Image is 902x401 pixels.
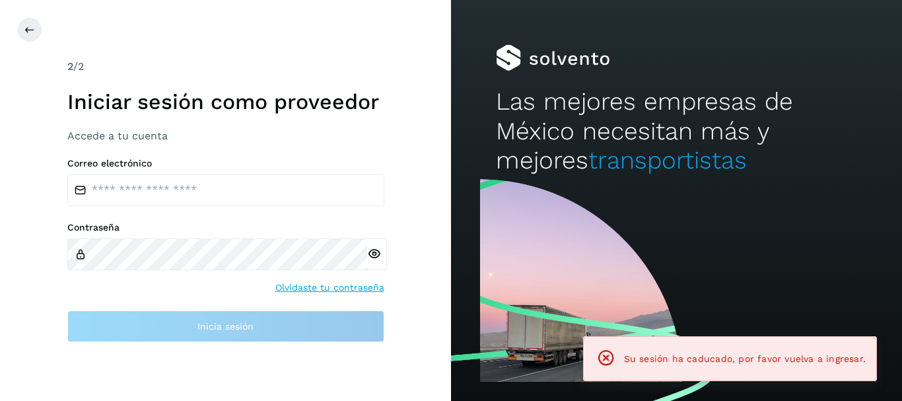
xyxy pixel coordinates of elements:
[67,59,384,75] div: /2
[275,281,384,295] a: Olvidaste tu contraseña
[496,87,856,175] h2: Las mejores empresas de México necesitan más y mejores
[197,322,254,331] span: Inicia sesión
[67,89,384,114] h1: Iniciar sesión como proveedor
[624,353,866,364] span: Su sesión ha caducado, por favor vuelva a ingresar.
[67,310,384,342] button: Inicia sesión
[67,129,384,142] h3: Accede a tu cuenta
[67,158,384,169] label: Correo electrónico
[67,60,73,73] span: 2
[588,146,747,174] span: transportistas
[67,222,384,233] label: Contraseña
